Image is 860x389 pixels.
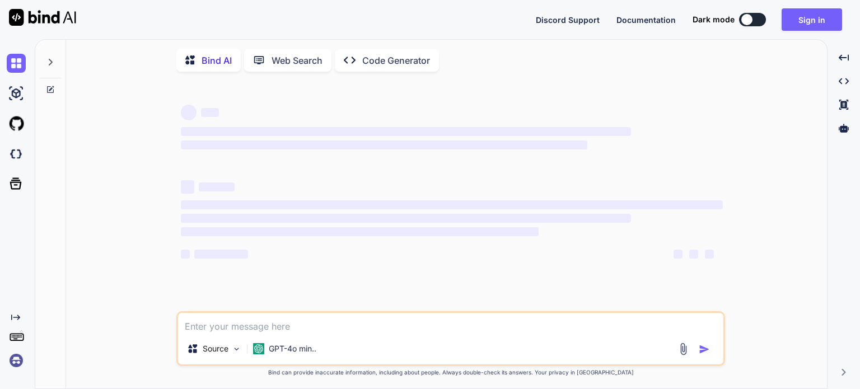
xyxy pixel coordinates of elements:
span: ‌ [181,227,539,236]
p: Source [203,343,228,354]
span: ‌ [674,250,683,259]
span: ‌ [705,250,714,259]
span: ‌ [181,140,587,149]
img: GPT-4o mini [253,343,264,354]
img: darkCloudIdeIcon [7,144,26,163]
img: ai-studio [7,84,26,103]
img: Pick Models [232,344,241,354]
p: Bind AI [202,54,232,67]
button: Documentation [616,14,676,26]
span: Discord Support [536,15,600,25]
p: GPT-4o min.. [269,343,316,354]
span: Dark mode [693,14,735,25]
span: ‌ [181,105,197,120]
button: Discord Support [536,14,600,26]
img: chat [7,54,26,73]
img: githubLight [7,114,26,133]
img: attachment [677,343,690,355]
span: Documentation [616,15,676,25]
span: ‌ [181,200,723,209]
span: ‌ [689,250,698,259]
span: ‌ [201,108,219,117]
p: Bind can provide inaccurate information, including about people. Always double-check its answers.... [176,368,725,377]
span: ‌ [181,250,190,259]
span: ‌ [181,180,194,194]
button: Sign in [782,8,842,31]
span: ‌ [181,214,630,223]
p: Code Generator [362,54,430,67]
span: ‌ [194,250,248,259]
img: icon [699,344,710,355]
img: signin [7,351,26,370]
p: Web Search [272,54,322,67]
span: ‌ [181,127,630,136]
img: Bind AI [9,9,76,26]
span: ‌ [199,182,235,191]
